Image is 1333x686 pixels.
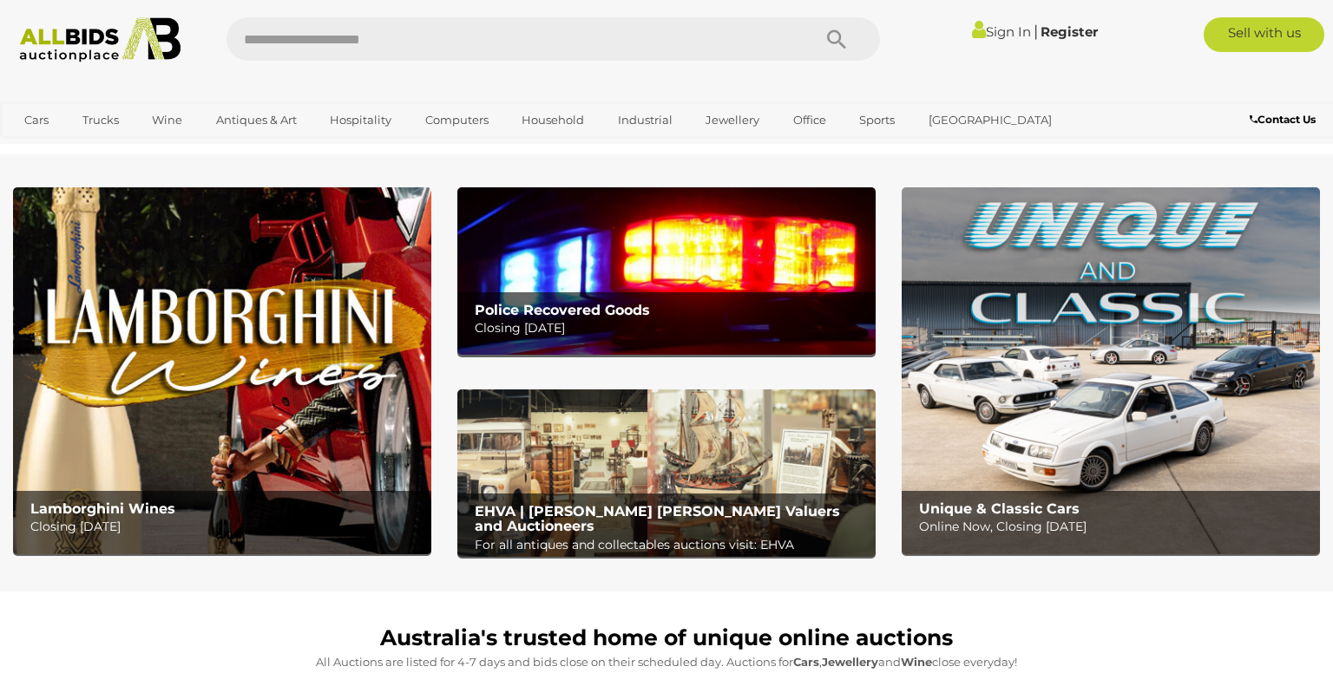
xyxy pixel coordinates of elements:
[318,106,403,134] a: Hospitality
[510,106,595,134] a: Household
[793,17,880,61] button: Search
[71,106,130,134] a: Trucks
[902,187,1320,553] a: Unique & Classic Cars Unique & Classic Cars Online Now, Closing [DATE]
[848,106,906,134] a: Sports
[205,106,308,134] a: Antiques & Art
[30,500,175,517] b: Lamborghini Wines
[1034,22,1038,41] span: |
[901,655,932,669] strong: Wine
[902,187,1320,553] img: Unique & Classic Cars
[22,626,1311,650] h1: Australia's trusted home of unique online auctions
[475,503,840,535] b: EHVA | [PERSON_NAME] [PERSON_NAME] Valuers and Auctioneers
[1250,110,1320,129] a: Contact Us
[13,187,431,553] a: Lamborghini Wines Lamborghini Wines Closing [DATE]
[793,655,819,669] strong: Cars
[919,516,1310,538] p: Online Now, Closing [DATE]
[13,187,431,553] img: Lamborghini Wines
[10,17,191,62] img: Allbids.com.au
[694,106,771,134] a: Jewellery
[1204,17,1324,52] a: Sell with us
[475,317,866,339] p: Closing [DATE]
[782,106,837,134] a: Office
[475,302,650,318] b: Police Recovered Goods
[919,500,1080,517] b: Unique & Classic Cars
[22,652,1311,672] p: All Auctions are listed for 4-7 days and bids close on their scheduled day. Auctions for , and cl...
[917,106,1063,134] a: [GEOGRAPHIC_DATA]
[457,389,876,557] a: EHVA | Evans Hastings Valuers and Auctioneers EHVA | [PERSON_NAME] [PERSON_NAME] Valuers and Auct...
[13,106,60,134] a: Cars
[475,534,866,556] p: For all antiques and collectables auctions visit: EHVA
[972,23,1031,40] a: Sign In
[607,106,684,134] a: Industrial
[1041,23,1098,40] a: Register
[30,516,422,538] p: Closing [DATE]
[141,106,194,134] a: Wine
[457,187,876,355] img: Police Recovered Goods
[457,187,876,355] a: Police Recovered Goods Police Recovered Goods Closing [DATE]
[414,106,500,134] a: Computers
[822,655,878,669] strong: Jewellery
[457,389,876,557] img: EHVA | Evans Hastings Valuers and Auctioneers
[1250,113,1316,126] b: Contact Us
